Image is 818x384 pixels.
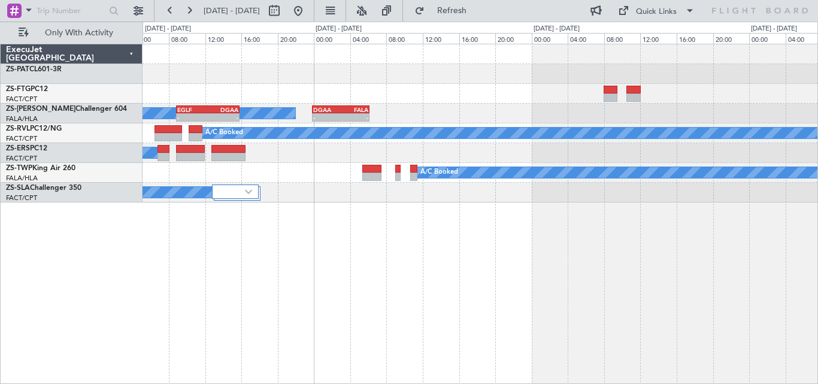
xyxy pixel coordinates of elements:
a: ZS-RVLPC12/NG [6,125,62,132]
a: FALA/HLA [6,174,38,183]
div: 20:00 [278,33,314,44]
div: 04:00 [132,33,169,44]
div: Quick Links [636,6,677,18]
div: 08:00 [604,33,641,44]
span: [DATE] - [DATE] [204,5,260,16]
div: A/C Booked [205,124,243,142]
a: FACT/CPT [6,154,37,163]
img: arrow-gray.svg [245,189,252,194]
div: 20:00 [713,33,750,44]
div: 16:00 [459,33,496,44]
div: - [177,114,208,121]
div: - [313,114,341,121]
div: 12:00 [423,33,459,44]
div: 04:00 [350,33,387,44]
div: 16:00 [241,33,278,44]
div: EGLF [177,106,208,113]
div: [DATE] - [DATE] [534,24,580,34]
div: [DATE] - [DATE] [316,24,362,34]
a: ZS-TWPKing Air 260 [6,165,75,172]
div: 12:00 [205,33,242,44]
div: 00:00 [749,33,786,44]
span: ZS-PAT [6,66,29,73]
a: FACT/CPT [6,95,37,104]
span: ZS-RVL [6,125,30,132]
span: ZS-TWP [6,165,32,172]
button: Only With Activity [13,23,130,43]
div: [DATE] - [DATE] [751,24,797,34]
div: 08:00 [386,33,423,44]
span: Only With Activity [31,29,126,37]
span: ZS-SLA [6,185,30,192]
a: ZS-SLAChallenger 350 [6,185,81,192]
span: Refresh [427,7,477,15]
div: 16:00 [677,33,713,44]
div: DGAA [208,106,238,113]
a: ZS-[PERSON_NAME]Challenger 604 [6,105,127,113]
div: - [208,114,238,121]
div: 08:00 [169,33,205,44]
a: FACT/CPT [6,134,37,143]
a: FALA/HLA [6,114,38,123]
div: - [341,114,368,121]
button: Refresh [409,1,481,20]
input: Trip Number [37,2,105,20]
div: 00:00 [532,33,568,44]
div: 12:00 [640,33,677,44]
div: [DATE] - [DATE] [145,24,191,34]
div: FALA [341,106,368,113]
a: ZS-PATCL601-3R [6,66,62,73]
div: A/C Booked [420,164,458,182]
span: ZS-[PERSON_NAME] [6,105,75,113]
div: 20:00 [495,33,532,44]
span: ZS-FTG [6,86,31,93]
span: ZS-ERS [6,145,30,152]
a: ZS-FTGPC12 [6,86,48,93]
button: Quick Links [612,1,701,20]
div: DGAA [313,106,341,113]
a: FACT/CPT [6,193,37,202]
a: ZS-ERSPC12 [6,145,47,152]
div: 04:00 [568,33,604,44]
div: 00:00 [314,33,350,44]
